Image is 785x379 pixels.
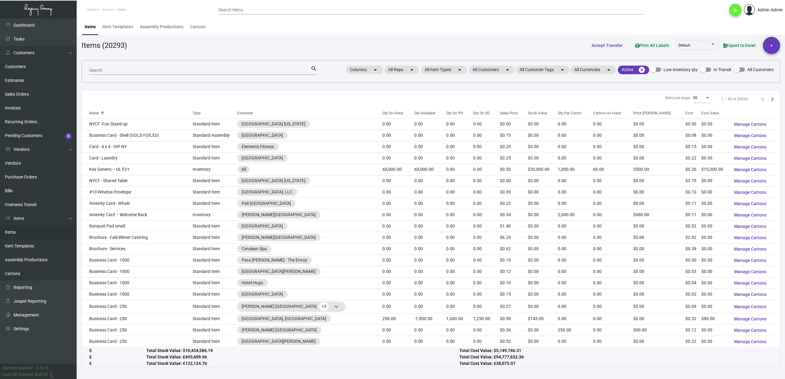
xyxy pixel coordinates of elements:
[593,198,633,209] td: 0.00
[633,110,671,116] div: Price [PERSON_NAME]
[685,164,701,175] td: $0.26
[82,232,193,243] td: Brochure - Fall/Winter Catering
[734,190,766,195] span: Manage Cartons
[729,221,771,232] button: Manage Cartons
[469,66,515,74] mat-chip: All Customers
[382,266,414,277] td: 0.00
[734,304,766,309] span: Manage Cartons
[558,175,593,186] td: 0.00
[701,186,729,198] td: $0.00
[633,243,685,255] td: $0.00
[500,164,528,175] td: $0.50
[734,281,766,285] span: Manage Cartons
[500,110,528,116] div: Sales Price
[558,164,593,175] td: 1,000.00
[693,96,710,100] mat-select: Items per page:
[193,232,237,243] td: Standard Item
[473,209,500,220] td: 0.00
[528,220,557,232] td: $0.00
[414,175,446,186] td: 0.00
[593,243,633,255] td: 0.00
[456,66,463,74] mat-icon: arrow_drop_down
[500,209,528,220] td: $0.34
[500,118,528,130] td: $0.00
[414,209,446,220] td: 0.00
[82,118,193,130] td: NYCF -Fun Stand up
[500,232,528,243] td: $6.29
[82,186,193,198] td: #10 Window Envelope
[82,266,193,277] td: Business Card - 1000
[193,164,237,175] td: Inventory
[701,130,729,141] td: $0.00
[421,66,467,74] mat-chip: All Item Types
[593,164,633,175] td: 60.00
[446,255,473,266] td: 0.00
[473,255,500,266] td: 0.00
[618,66,649,74] mat-chip: Active
[734,224,766,229] span: Manage Cartons
[500,220,528,232] td: $1.40
[757,7,783,13] div: Admin Admin
[729,119,771,130] button: Manage Cartons
[734,133,766,138] span: Manage Cartons
[87,8,97,12] span: Home
[633,209,685,220] td: $680.00
[701,118,729,130] td: $0.00
[82,130,193,141] td: Business Card - Shell (GOLD FOILED)
[82,152,193,164] td: Card - Laundry
[242,144,274,150] div: Elements Fitness
[734,201,766,206] span: Manage Cartons
[446,232,473,243] td: 0.00
[685,232,701,243] td: $2.92
[414,266,446,277] td: 0.00
[89,110,193,116] div: Name
[414,255,446,266] td: 0.00
[89,110,99,116] div: Name
[678,43,690,48] span: Default
[85,24,96,30] div: Items
[685,110,693,116] div: Cost
[734,339,766,344] span: Manage Cartons
[558,255,593,266] td: 0.00
[382,198,414,209] td: 0.00
[382,175,414,186] td: 0.00
[721,96,748,102] div: 1 – 50 of 20293
[446,243,473,255] td: 0.00
[382,186,414,198] td: 0.00
[500,141,528,152] td: $0.29
[193,110,201,116] div: Type
[382,255,414,266] td: 0.00
[414,243,446,255] td: 0.00
[593,110,621,116] div: Cartons on Hand
[193,175,237,186] td: Standard Item
[414,186,446,198] td: 0.00
[500,198,528,209] td: $0.22
[635,43,669,48] span: Print All Labels
[593,141,633,152] td: 0.00
[685,255,701,266] td: $0.00
[633,232,685,243] td: $0.00
[734,178,766,183] span: Manage Cartons
[500,243,528,255] td: $0.62
[729,313,771,324] button: Manage Cartons
[734,247,766,251] span: Manage Cartons
[685,220,701,232] td: $0.52
[504,66,511,74] mat-icon: arrow_drop_down
[82,255,193,266] td: Business Card - 1000
[82,198,193,209] td: Amenity Card - Whale
[500,186,528,198] td: $0.09
[633,220,685,232] td: $0.00
[729,141,771,152] button: Manage Cartons
[446,186,473,198] td: 0.00
[446,141,473,152] td: 0.00
[729,153,771,164] button: Manage Cartons
[242,178,305,184] div: [GEOGRAPHIC_DATA] [US_STATE]
[193,186,237,198] td: Standard Item
[500,130,528,141] td: $0.15
[558,141,593,152] td: 0.00
[193,198,237,209] td: Standard Item
[734,292,766,297] span: Manage Cartons
[729,187,771,198] button: Manage Cartons
[593,209,633,220] td: 0.00
[473,152,500,164] td: 0.00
